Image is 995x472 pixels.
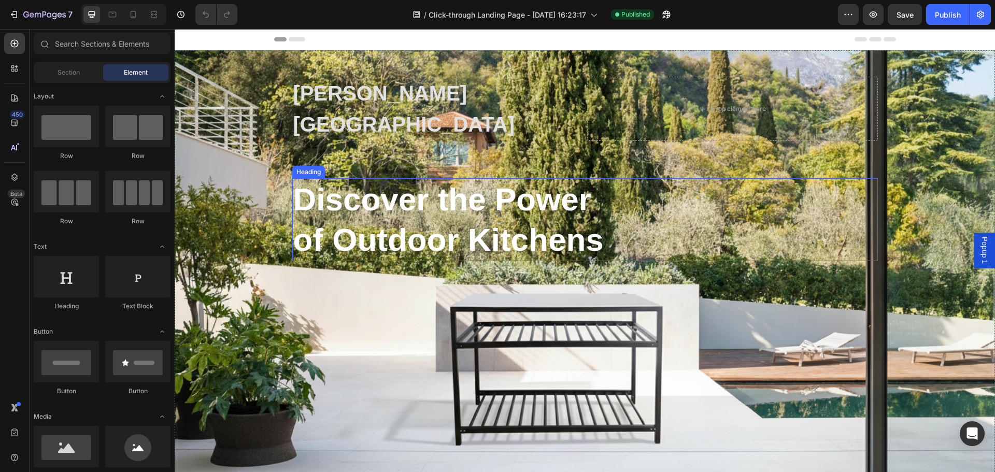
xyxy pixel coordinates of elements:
span: Element [124,68,148,77]
div: Beta [8,190,25,198]
span: Click-through Landing Page - [DATE] 16:23:17 [429,9,586,20]
span: Section [58,68,80,77]
button: Save [888,4,922,25]
iframe: Design area [175,29,995,472]
span: Button [34,327,53,336]
div: Publish [935,9,961,20]
span: Save [897,10,914,19]
div: 450 [10,110,25,119]
span: Toggle open [154,238,170,255]
span: Toggle open [154,88,170,105]
div: Undo/Redo [195,4,237,25]
div: Row [105,151,170,161]
div: Heading [120,138,148,148]
span: Popup 1 [805,208,815,235]
span: Media [34,412,52,421]
div: Text Block [105,302,170,311]
span: Toggle open [154,323,170,340]
div: Button [34,387,99,396]
div: Button [105,387,170,396]
div: Heading [34,302,99,311]
div: Row [105,217,170,226]
p: 7 [68,8,73,21]
span: / [424,9,427,20]
h2: Discover the Power of Outdoor Kitchens [118,149,438,232]
h1: [PERSON_NAME][GEOGRAPHIC_DATA] [118,48,408,112]
span: Toggle open [154,408,170,425]
div: Open Intercom Messenger [960,421,985,446]
span: Layout [34,92,54,101]
div: Row [34,151,99,161]
div: Drop element here [536,76,591,84]
span: Text [34,242,47,251]
button: Publish [926,4,970,25]
button: 7 [4,4,77,25]
div: Row [34,217,99,226]
input: Search Sections & Elements [34,33,170,54]
span: Published [621,10,650,19]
